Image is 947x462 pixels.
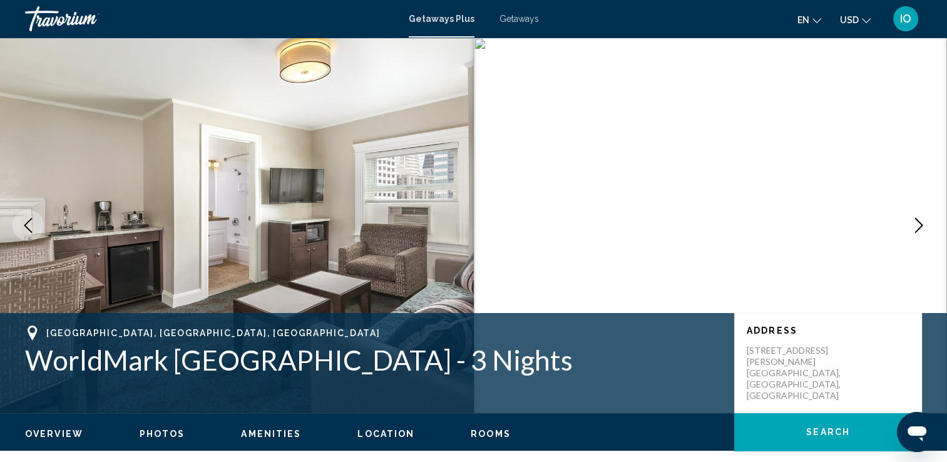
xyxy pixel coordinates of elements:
button: Rooms [471,428,511,439]
a: Getaways [499,14,539,24]
button: Change currency [840,11,871,29]
button: Photos [140,428,185,439]
span: [GEOGRAPHIC_DATA], [GEOGRAPHIC_DATA], [GEOGRAPHIC_DATA] [46,328,380,338]
span: Search [806,428,850,438]
span: Amenities [241,429,301,439]
button: Overview [25,428,83,439]
button: Search [734,413,922,451]
button: Previous image [13,210,44,241]
span: Rooms [471,429,511,439]
a: Travorium [25,6,396,31]
p: [STREET_ADDRESS][PERSON_NAME] [GEOGRAPHIC_DATA], [GEOGRAPHIC_DATA], [GEOGRAPHIC_DATA] [747,345,847,401]
span: Location [357,429,414,439]
button: Location [357,428,414,439]
span: Overview [25,429,83,439]
h1: WorldMark [GEOGRAPHIC_DATA] - 3 Nights [25,344,722,376]
span: USD [840,15,859,25]
span: Photos [140,429,185,439]
button: User Menu [889,6,922,32]
a: Getaways Plus [409,14,474,24]
button: Amenities [241,428,301,439]
p: Address [747,326,909,336]
button: Change language [797,11,821,29]
span: IO [900,13,911,25]
span: en [797,15,809,25]
button: Next image [903,210,934,241]
iframe: Button to launch messaging window [897,412,937,452]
